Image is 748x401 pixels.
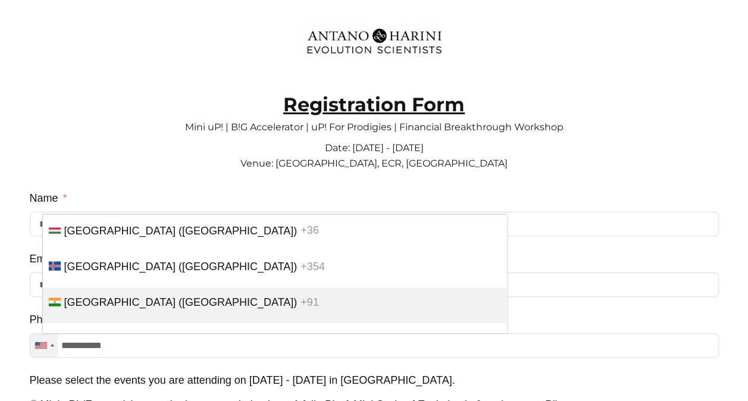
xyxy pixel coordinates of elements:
[64,331,176,343] span: [GEOGRAPHIC_DATA]
[301,296,319,308] span: +91
[30,369,455,391] label: Please select the events you are attending on 18th - 21st Sep 2025 in Chennai.
[283,93,465,116] strong: Registration Form
[301,224,319,236] span: +36
[30,272,719,297] input: Email
[30,187,67,209] label: Name
[30,248,65,270] label: Email
[64,224,298,236] span: [GEOGRAPHIC_DATA] ([GEOGRAPHIC_DATA])
[301,260,325,272] span: +354
[64,296,298,308] span: [GEOGRAPHIC_DATA] ([GEOGRAPHIC_DATA])
[30,333,719,358] input: Phone/Mobile
[42,214,507,333] ul: List of countries
[64,260,298,272] span: [GEOGRAPHIC_DATA] ([GEOGRAPHIC_DATA])
[30,309,104,330] label: Phone/Mobile
[301,21,448,61] img: Evolution-Scientist (2)
[179,331,198,343] span: +62
[30,112,719,130] p: Mini uP! | B!G Accelerator | uP! For Prodigies | Financial Breakthrough Workshop
[240,142,508,169] span: Date: [DATE] - [DATE] Venue: [GEOGRAPHIC_DATA], ECR, [GEOGRAPHIC_DATA]
[30,334,58,357] div: Telephone country code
